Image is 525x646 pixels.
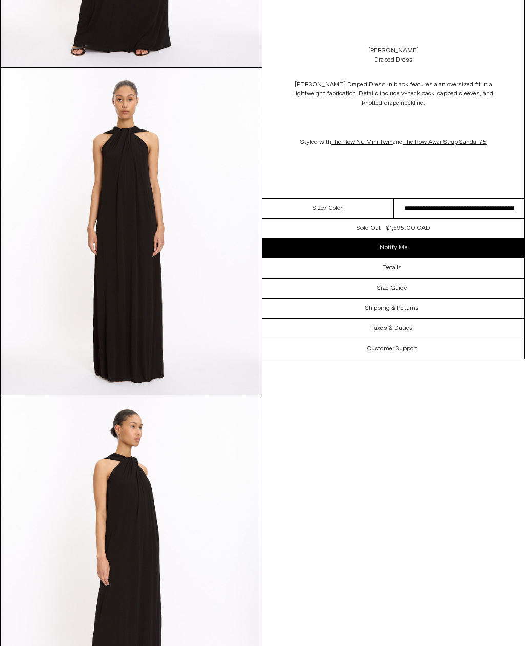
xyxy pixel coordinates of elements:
[313,204,324,213] span: Size
[365,305,419,312] h3: Shipping & Returns
[371,325,413,332] h3: Taxes & Duties
[357,224,381,233] div: Sold out
[291,75,496,113] p: [PERSON_NAME] Draped Dress in black features a an oversized fit in a lightweight fabrication. Det...
[382,264,402,271] h3: Details
[331,138,393,146] a: The Row Nu Mini Twin
[367,345,417,353] h3: Customer Support
[386,224,430,233] div: $1,595.00 CAD
[368,46,419,55] a: [PERSON_NAME]
[324,204,342,213] span: / Color
[262,238,524,258] a: Notify Me
[1,68,262,395] img: 2025-04-157779copy_1800x1800.jpg
[403,138,487,146] a: The Row Awar Strap Sandal 75
[377,285,407,292] h3: Size Guide
[300,138,487,146] span: Styled with and
[374,55,413,65] div: Draped Dress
